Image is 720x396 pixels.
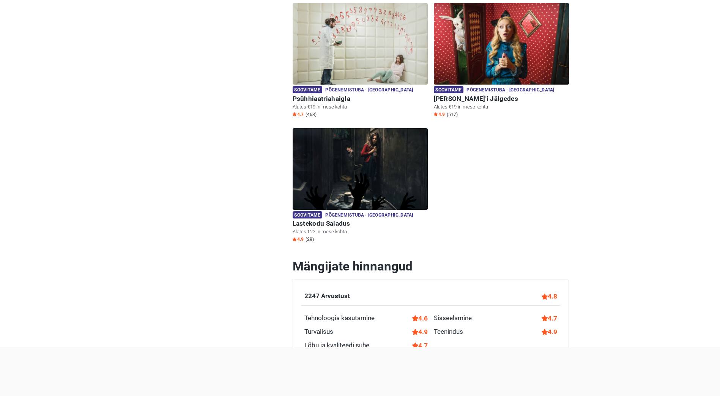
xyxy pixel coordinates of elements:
[434,86,464,93] span: Soovitame
[434,313,472,323] div: Sisseelamine
[293,236,304,242] span: 4.9
[542,313,557,323] div: 4.7
[306,112,317,118] span: (463)
[293,128,428,210] img: Lastekodu Saladus
[434,327,463,337] div: Teenindus
[542,327,557,337] div: 4.9
[466,86,554,94] span: Põgenemistuba · [GEOGRAPHIC_DATA]
[434,112,445,118] span: 4.9
[293,95,428,103] h6: Psühhiaatriahaigla
[304,291,350,301] div: 2247 Arvustust
[325,211,413,220] span: Põgenemistuba · [GEOGRAPHIC_DATA]
[304,341,369,350] div: Lõbu ja kvaliteedi suhe
[412,341,428,350] div: 4.7
[293,228,428,235] p: Alates €22 inimese kohta
[412,327,428,337] div: 4.9
[169,347,551,394] iframe: Advertisement
[293,3,428,119] a: Psühhiaatriahaigla Soovitame Põgenemistuba · [GEOGRAPHIC_DATA] Psühhiaatriahaigla Alates €19 inim...
[412,313,428,323] div: 4.6
[325,86,413,94] span: Põgenemistuba · [GEOGRAPHIC_DATA]
[293,104,428,110] p: Alates €19 inimese kohta
[304,327,333,337] div: Turvalisus
[434,3,569,85] img: Alice'i Jälgedes
[293,259,569,274] h2: Mängijate hinnangud
[434,95,569,103] h6: [PERSON_NAME]'i Jälgedes
[447,112,458,118] span: (517)
[293,86,323,93] span: Soovitame
[293,237,296,241] img: Star
[434,3,569,119] a: Alice'i Jälgedes Soovitame Põgenemistuba · [GEOGRAPHIC_DATA] [PERSON_NAME]'i Jälgedes Alates €19 ...
[293,3,428,85] img: Psühhiaatriahaigla
[434,112,438,116] img: Star
[293,211,323,218] span: Soovitame
[542,291,557,301] div: 4.8
[293,220,428,228] h6: Lastekodu Saladus
[306,236,314,242] span: (29)
[293,112,296,116] img: Star
[293,112,304,118] span: 4.7
[434,104,569,110] p: Alates €19 inimese kohta
[304,313,375,323] div: Tehnoloogia kasutamine
[293,128,428,244] a: Lastekodu Saladus Soovitame Põgenemistuba · [GEOGRAPHIC_DATA] Lastekodu Saladus Alates €22 inimes...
